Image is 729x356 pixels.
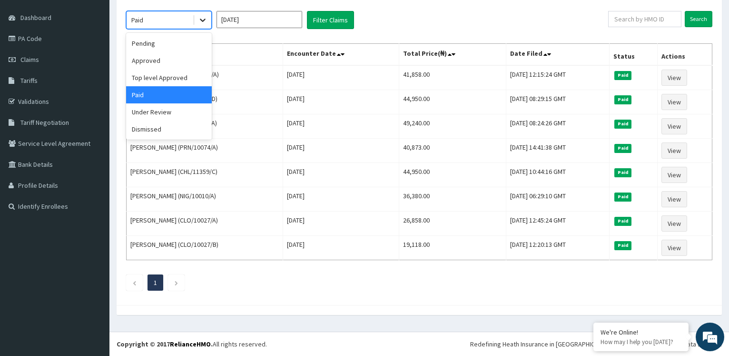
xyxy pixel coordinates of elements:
td: 41,858.00 [399,65,506,90]
td: [DATE] [283,163,399,187]
p: How may I help you today? [601,338,681,346]
input: Search [685,11,712,27]
div: Top level Approved [126,69,212,86]
td: [DATE] [283,139,399,163]
td: [DATE] 06:29:10 GMT [506,187,609,212]
td: 44,950.00 [399,163,506,187]
td: [DATE] 12:15:24 GMT [506,65,609,90]
span: We're online! [55,113,131,210]
span: Paid [614,120,631,128]
a: RelianceHMO [170,340,211,348]
td: [PERSON_NAME] (CHL/11359/C) [127,163,283,187]
td: [DATE] 10:44:16 GMT [506,163,609,187]
th: Actions [657,44,712,66]
td: 44,950.00 [399,90,506,114]
td: 36,380.00 [399,187,506,212]
span: Tariff Negotiation [20,118,69,127]
td: [PERSON_NAME] (NIG/10010/A) [127,187,283,212]
a: Next page [174,278,178,287]
a: View [661,70,687,86]
span: Paid [614,168,631,177]
td: [DATE] [283,187,399,212]
td: [DATE] 12:45:24 GMT [506,212,609,236]
td: [DATE] 12:20:13 GMT [506,236,609,260]
div: Redefining Heath Insurance in [GEOGRAPHIC_DATA] using Telemedicine and Data Science! [470,339,722,349]
a: View [661,142,687,159]
textarea: Type your message and hit 'Enter' [5,247,181,280]
button: Filter Claims [307,11,354,29]
td: [PERSON_NAME] (CLO/10027/A) [127,212,283,236]
span: Tariffs [20,76,38,85]
a: Page 1 is your current page [154,278,157,287]
a: View [661,118,687,134]
span: Paid [614,241,631,250]
div: Minimize live chat window [156,5,179,28]
a: View [661,240,687,256]
td: [PERSON_NAME] (CLO/10027/B) [127,236,283,260]
td: [DATE] [283,90,399,114]
td: 19,118.00 [399,236,506,260]
div: Dismissed [126,121,212,138]
span: Paid [614,144,631,153]
strong: Copyright © 2017 . [117,340,213,348]
span: Paid [614,217,631,225]
div: Under Review [126,103,212,121]
td: [DATE] [283,65,399,90]
input: Select Month and Year [217,11,302,28]
a: View [661,167,687,183]
td: 49,240.00 [399,114,506,139]
a: Previous page [132,278,137,287]
td: [DATE] 08:24:26 GMT [506,114,609,139]
img: d_794563401_company_1708531726252_794563401 [18,48,39,71]
span: Paid [614,193,631,201]
td: [DATE] [283,114,399,139]
span: Claims [20,55,39,64]
a: View [661,215,687,232]
td: [DATE] 08:29:15 GMT [506,90,609,114]
a: View [661,94,687,110]
div: We're Online! [601,328,681,336]
span: Paid [614,95,631,104]
div: Chat with us now [49,53,160,66]
span: Paid [614,71,631,80]
div: Paid [126,86,212,103]
span: Dashboard [20,13,51,22]
div: Paid [131,15,143,25]
td: 40,873.00 [399,139,506,163]
input: Search by HMO ID [608,11,681,27]
td: 26,858.00 [399,212,506,236]
td: [DATE] [283,236,399,260]
td: [DATE] [283,212,399,236]
div: Approved [126,52,212,69]
td: [PERSON_NAME] (PRN/10074/A) [127,139,283,163]
footer: All rights reserved. [109,332,729,356]
th: Total Price(₦) [399,44,506,66]
td: [DATE] 14:41:38 GMT [506,139,609,163]
div: Pending [126,35,212,52]
a: View [661,191,687,207]
th: Encounter Date [283,44,399,66]
th: Date Filed [506,44,609,66]
th: Status [610,44,658,66]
